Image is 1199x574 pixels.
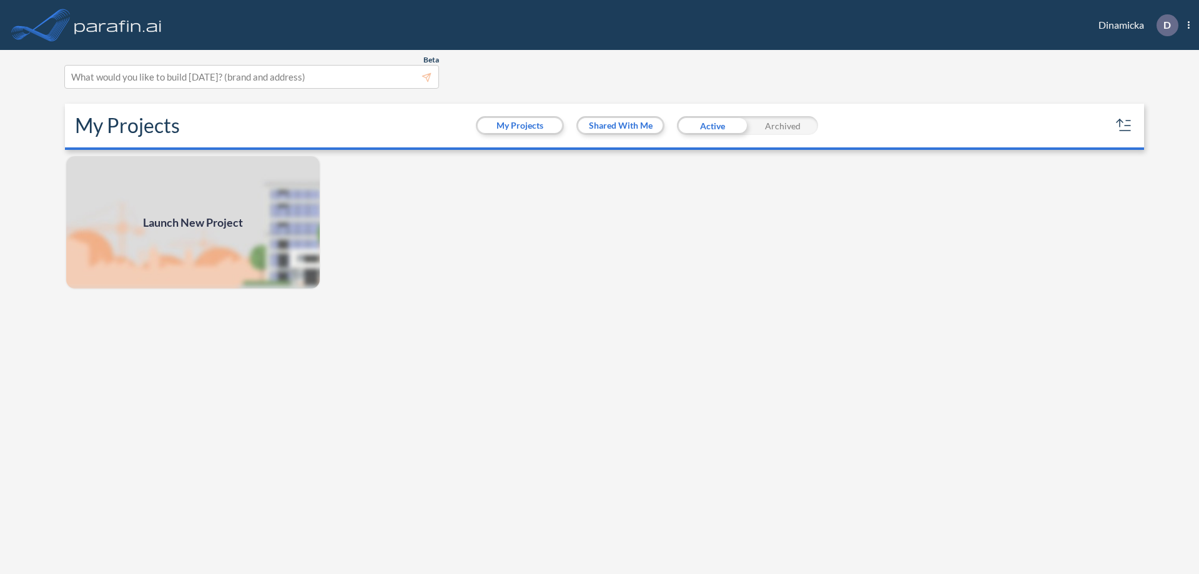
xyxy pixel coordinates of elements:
[478,118,562,133] button: My Projects
[65,155,321,290] a: Launch New Project
[72,12,164,37] img: logo
[1114,116,1134,136] button: sort
[75,114,180,137] h2: My Projects
[65,155,321,290] img: add
[1163,19,1171,31] p: D
[143,214,243,231] span: Launch New Project
[578,118,663,133] button: Shared With Me
[677,116,748,135] div: Active
[748,116,818,135] div: Archived
[423,55,439,65] span: Beta
[1080,14,1190,36] div: Dinamicka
